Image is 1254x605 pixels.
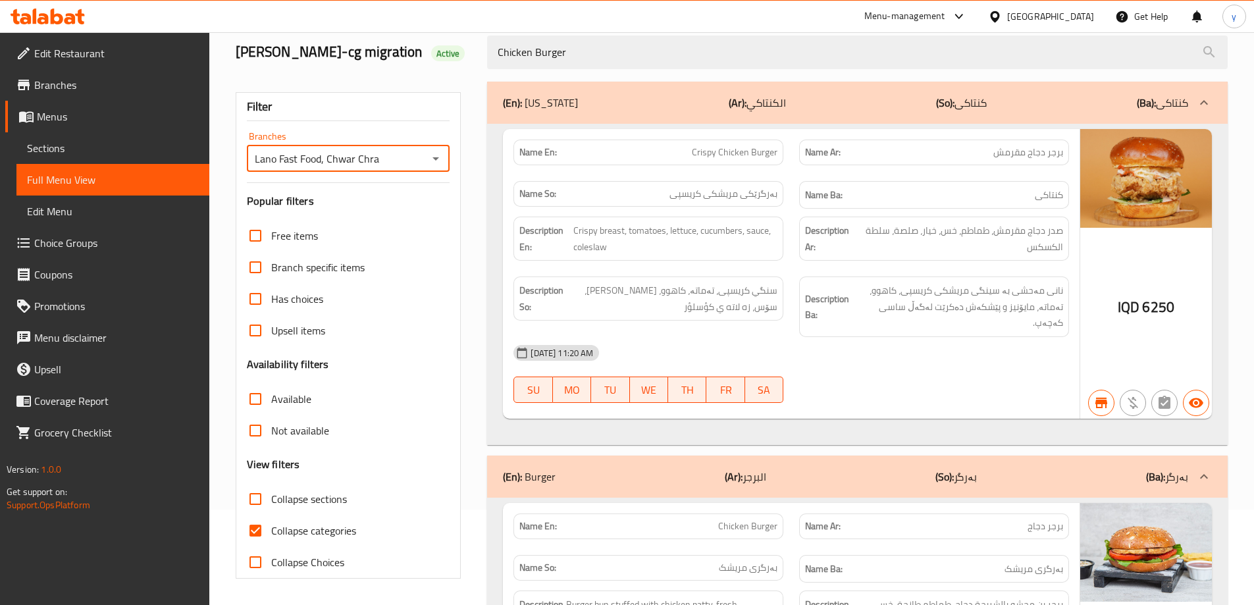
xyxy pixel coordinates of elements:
[1035,187,1063,203] span: كنتاكی
[431,47,465,60] span: Active
[719,561,777,575] span: بەرگری مریشک
[34,361,199,377] span: Upsell
[635,381,663,400] span: WE
[712,381,739,400] span: FR
[864,9,945,24] div: Menu-management
[725,467,743,487] b: (Ar):
[573,223,777,255] span: Crispy breast, tomatoes, lettuce, cucumbers, sauce, coleslaw
[271,228,318,244] span: Free items
[5,290,209,322] a: Promotions
[1146,469,1188,485] p: بەرگر
[34,425,199,440] span: Grocery Checklist
[34,267,199,282] span: Coupons
[1232,9,1236,24] span: y
[5,417,209,448] a: Grocery Checklist
[1183,390,1209,416] button: Available
[247,457,300,472] h3: View filters
[503,95,578,111] p: [US_STATE]
[7,461,39,478] span: Version:
[805,291,849,323] strong: Description Ba:
[805,519,841,533] strong: Name Ar:
[852,282,1063,331] span: نانی مەحشی بە سینگی مریشکی کریسپی، کاهوو، تەماتە، مایۆنیز و پێشکەش دەکرێت لەگەڵ ساسی کەچەپ.
[519,187,556,201] strong: Name So:
[553,377,591,403] button: MO
[271,423,329,438] span: Not available
[692,145,777,159] span: Crispy Chicken Burger
[247,194,450,209] h3: Popular filters
[487,36,1228,69] input: search
[503,93,522,113] b: (En):
[5,38,209,69] a: Edit Restaurant
[805,561,843,577] strong: Name Ba:
[558,381,586,400] span: MO
[41,461,61,478] span: 1.0.0
[487,82,1228,124] div: (En): [US_STATE](Ar):الكنتاكي(So):كنتاكی(Ba):كنتاكی
[1142,294,1174,320] span: 6250
[16,164,209,196] a: Full Menu View
[725,469,766,485] p: البرجر
[805,145,841,159] strong: Name Ar:
[487,456,1228,498] div: (En): Burger(Ar):البرجر(So):بەرگر(Ba):بەرگر
[271,491,347,507] span: Collapse sections
[718,519,777,533] span: Chicken Burger
[591,377,629,403] button: TU
[673,381,701,400] span: TH
[5,259,209,290] a: Coupons
[7,483,67,500] span: Get support on:
[503,467,522,487] b: (En):
[37,109,199,124] span: Menus
[1151,390,1178,416] button: Not has choices
[745,377,783,403] button: SA
[669,187,777,201] span: بەرگرێکی مریشکی کریسپی
[27,203,199,219] span: Edit Menu
[936,93,954,113] b: (So):
[729,95,786,111] p: الكنتاكي
[566,282,777,315] span: سنگي کریسپی، تەماتە، کاهوو، خەیار، سۆس، زه لاته ي كؤسلؤر
[1146,467,1165,487] b: (Ba):
[805,223,854,255] strong: Description Ar:
[519,381,547,400] span: SU
[16,132,209,164] a: Sections
[34,235,199,251] span: Choice Groups
[487,124,1228,445] div: (En): [US_STATE](Ar):الكنتاكي(So):كنتاكی(Ba):كنتاكی
[427,149,445,168] button: Open
[1028,519,1063,533] span: برجر دجاج
[936,95,987,111] p: كنتاكی
[1005,561,1063,577] span: بەرگری مریشک
[596,381,624,400] span: TU
[519,561,556,575] strong: Name So:
[503,469,556,485] p: Burger
[5,354,209,385] a: Upsell
[993,145,1063,159] span: برجر دجاج مقرمش
[34,77,199,93] span: Branches
[1120,390,1146,416] button: Purchased item
[34,45,199,61] span: Edit Restaurant
[729,93,746,113] b: (Ar):
[519,223,571,255] strong: Description En:
[34,393,199,409] span: Coverage Report
[247,357,329,372] h3: Availability filters
[34,298,199,314] span: Promotions
[935,467,954,487] b: (So):
[935,469,977,485] p: بەرگر
[271,391,311,407] span: Available
[1137,93,1156,113] b: (Ba):
[27,172,199,188] span: Full Menu View
[857,223,1063,255] span: صدر دجاج مقرمش، طماطم، خس، خيار، صلصة، سلطة الكسكس
[1080,129,1212,228] img: mmw_638956062460672120
[750,381,778,400] span: SA
[630,377,668,403] button: WE
[271,291,323,307] span: Has choices
[5,101,209,132] a: Menus
[513,377,552,403] button: SU
[5,385,209,417] a: Coverage Report
[525,347,598,359] span: [DATE] 11:20 AM
[247,93,450,121] div: Filter
[706,377,745,403] button: FR
[271,259,365,275] span: Branch specific items
[805,187,843,203] strong: Name Ba:
[519,519,557,533] strong: Name En:
[1007,9,1094,24] div: [GEOGRAPHIC_DATA]
[16,196,209,227] a: Edit Menu
[7,496,90,513] a: Support.OpsPlatform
